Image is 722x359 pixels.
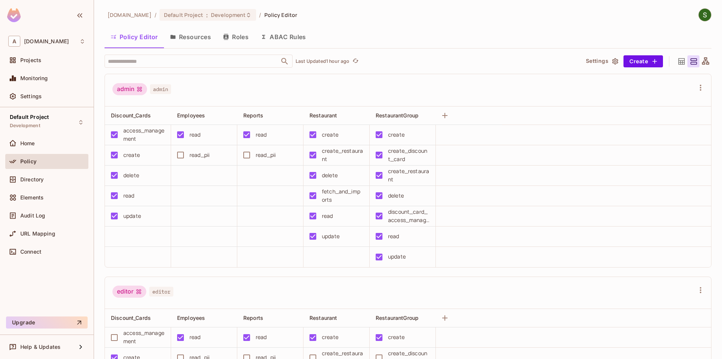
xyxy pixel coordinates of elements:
span: Discount_Cards [111,112,151,119]
span: refresh [352,58,359,65]
span: : [206,12,208,18]
div: read [256,333,267,341]
div: update [388,253,406,261]
li: / [259,11,261,18]
span: Reports [243,112,263,119]
div: read [190,333,201,341]
div: read [190,131,201,139]
button: Upgrade [6,316,88,329]
span: A [8,36,20,47]
img: Shakti Seniyar [699,9,711,21]
span: Monitoring [20,75,48,81]
div: create [322,333,338,341]
div: access_management [123,329,165,345]
div: create [123,151,140,159]
span: Audit Log [20,213,45,219]
button: Policy Editor [105,27,164,46]
div: access_management [123,126,165,143]
div: update [322,232,340,240]
div: create [388,333,405,341]
div: read [256,131,267,139]
span: Workspace: allerin.com [24,38,69,44]
span: Directory [20,176,44,183]
span: Restaurant [309,112,337,119]
span: Employees [177,112,205,119]
button: Open [279,56,290,67]
span: Policy Editor [264,11,297,18]
div: read_pii [256,151,276,159]
button: Create [623,55,663,67]
span: Click to refresh data [349,57,360,66]
div: delete [123,171,139,179]
span: Connect [20,249,41,255]
span: Development [10,123,40,129]
div: read [322,212,333,220]
span: Projects [20,57,41,63]
img: SReyMgAAAABJRU5ErkJggg== [7,8,21,22]
span: editor [149,287,173,297]
span: Policy [20,158,36,164]
div: delete [322,171,338,179]
div: create_restaurant [322,147,363,163]
span: Default Project [10,114,49,120]
button: ABAC Rules [255,27,312,46]
div: delete [388,192,404,200]
span: Settings [20,93,42,99]
span: Help & Updates [20,344,61,350]
span: Elements [20,195,44,201]
div: admin [112,83,147,95]
button: Settings [583,55,620,67]
div: create_discount_card [388,147,429,163]
span: Discount_Cards [111,315,151,321]
button: refresh [351,57,360,66]
span: Restaurant [309,315,337,321]
span: Development [211,11,246,18]
button: Resources [164,27,217,46]
div: read [123,192,135,200]
div: discount_card_access_management [388,208,429,224]
span: Home [20,140,35,146]
div: create [388,131,405,139]
div: read [388,232,399,240]
div: read_pii [190,151,209,159]
div: fetch_and_imports [322,187,363,204]
button: Roles [217,27,255,46]
span: URL Mapping [20,231,55,237]
li: / [155,11,156,18]
div: create_restaurant [388,167,429,184]
div: editor [112,286,146,298]
div: create [322,131,338,139]
span: RestaurantGroup [376,315,419,321]
span: admin [150,84,171,94]
span: Default Project [164,11,203,18]
p: Last Updated 1 hour ago [296,58,349,64]
span: Reports [243,315,263,321]
span: Employees [177,315,205,321]
div: update [123,212,141,220]
span: RestaurantGroup [376,112,419,119]
span: the active workspace [108,11,152,18]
